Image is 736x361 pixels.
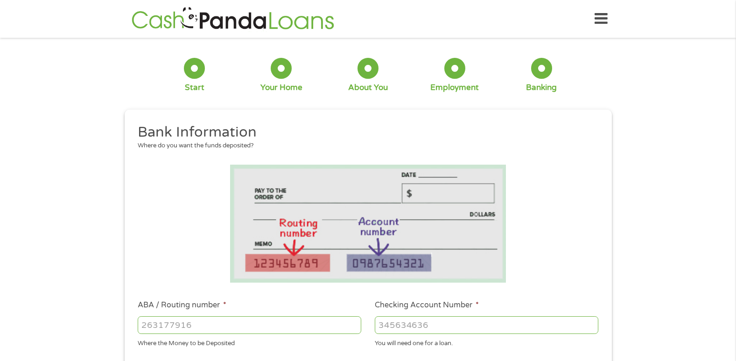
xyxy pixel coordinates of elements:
[375,300,479,310] label: Checking Account Number
[375,336,598,348] div: You will need one for a loan.
[526,83,557,93] div: Banking
[348,83,388,93] div: About You
[138,300,226,310] label: ABA / Routing number
[430,83,479,93] div: Employment
[138,316,361,334] input: 263177916
[138,336,361,348] div: Where the Money to be Deposited
[260,83,302,93] div: Your Home
[138,123,591,142] h2: Bank Information
[129,6,337,32] img: GetLoanNow Logo
[230,165,506,283] img: Routing number location
[375,316,598,334] input: 345634636
[185,83,204,93] div: Start
[138,141,591,151] div: Where do you want the funds deposited?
